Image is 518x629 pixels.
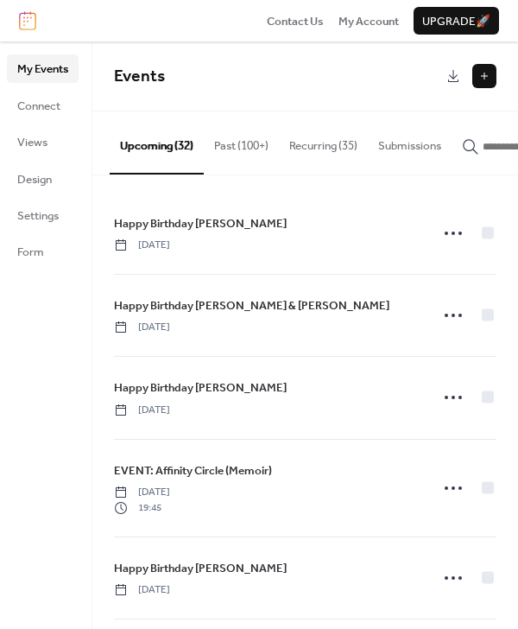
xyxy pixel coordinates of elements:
span: Settings [17,207,59,225]
button: Recurring (35) [279,111,368,172]
a: Connect [7,92,79,119]
a: Happy Birthday [PERSON_NAME] [114,214,287,233]
span: 19:45 [114,500,170,516]
span: Happy Birthday [PERSON_NAME] [114,560,287,577]
span: Happy Birthday [PERSON_NAME] [114,379,287,397]
a: Design [7,165,79,193]
img: logo [19,11,36,30]
span: My Events [17,60,68,78]
span: My Account [338,13,399,30]
span: Design [17,171,52,188]
a: Settings [7,201,79,229]
span: Upgrade 🚀 [422,13,490,30]
span: [DATE] [114,485,170,500]
span: [DATE] [114,320,170,335]
span: Connect [17,98,60,115]
span: [DATE] [114,582,170,598]
button: Past (100+) [204,111,279,172]
span: Contact Us [267,13,324,30]
span: Views [17,134,47,151]
span: Happy Birthday [PERSON_NAME] & [PERSON_NAME] [114,297,389,314]
a: Form [7,238,79,265]
span: Form [17,244,44,261]
a: EVENT: Affinity Circle (Memoir) [114,461,272,480]
a: Contact Us [267,12,324,29]
span: Events [114,60,165,92]
a: Happy Birthday [PERSON_NAME] [114,378,287,397]
span: [DATE] [114,238,170,253]
span: EVENT: Affinity Circle (Memoir) [114,462,272,480]
button: Upgrade🚀 [414,7,499,35]
a: Happy Birthday [PERSON_NAME] & [PERSON_NAME] [114,296,389,315]
button: Upcoming (32) [110,111,204,174]
a: Happy Birthday [PERSON_NAME] [114,559,287,578]
span: Happy Birthday [PERSON_NAME] [114,215,287,232]
a: My Events [7,54,79,82]
span: [DATE] [114,403,170,418]
a: My Account [338,12,399,29]
a: Views [7,128,79,156]
button: Submissions [368,111,452,172]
